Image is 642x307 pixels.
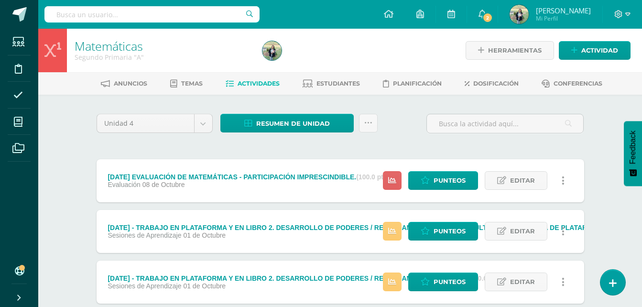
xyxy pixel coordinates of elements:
span: Conferencias [554,80,602,87]
input: Busca un usuario... [44,6,260,22]
img: 8cc08a1ddbd8fc3ff39d803d9af12710.png [510,5,529,24]
span: [PERSON_NAME] [536,6,591,15]
span: Unidad 4 [104,114,187,132]
span: Estudiantes [316,80,360,87]
span: Sesiones de Aprendizaje [108,282,181,290]
span: Punteos [434,222,466,240]
button: Feedback - Mostrar encuesta [624,121,642,186]
a: Temas [170,76,203,91]
span: 08 de Octubre [142,181,185,188]
a: Estudiantes [303,76,360,91]
span: Resumen de unidad [256,115,330,132]
h1: Matemáticas [75,39,251,53]
span: Dosificación [473,80,519,87]
span: Editar [510,222,535,240]
a: Punteos [408,273,478,291]
strong: (100.0 pts) [356,173,389,181]
span: Planificación [393,80,442,87]
a: Dosificación [465,76,519,91]
a: Unidad 4 [97,114,212,132]
a: Matemáticas [75,38,143,54]
span: Herramientas [488,42,542,59]
span: 01 de Octubre [183,282,226,290]
div: Segundo Primaria 'A' [75,53,251,62]
a: Actividades [226,76,280,91]
span: Feedback [629,131,637,164]
input: Busca la actividad aquí... [427,114,583,133]
span: Sesiones de Aprendizaje [108,231,181,239]
a: Resumen de unidad [220,114,354,132]
span: Actividades [238,80,280,87]
span: Editar [510,273,535,291]
span: Actividad [581,42,618,59]
span: Evaluación [108,181,141,188]
a: Conferencias [542,76,602,91]
span: 2 [482,12,493,23]
span: Punteos [434,172,466,189]
span: 01 de Octubre [183,231,226,239]
span: Editar [510,172,535,189]
a: Planificación [383,76,442,91]
span: Anuncios [114,80,147,87]
span: Temas [181,80,203,87]
div: [DATE] - TRABAJO EN PLATAFORMA Y EN LIBRO 2. DESARROLLO DE PODERES / REFORZAMIENTO Y REPASO [108,274,501,282]
a: Punteos [408,171,478,190]
a: Anuncios [101,76,147,91]
a: Actividad [559,41,631,60]
img: 8cc08a1ddbd8fc3ff39d803d9af12710.png [262,41,282,60]
span: Mi Perfil [536,14,591,22]
a: Herramientas [466,41,554,60]
div: [DATE] EVALUACIÓN DE MATEMÁTICAS - PARTICIPACIÓN IMPRESCINDIBLE. [108,173,389,181]
span: Punteos [434,273,466,291]
a: Punteos [408,222,478,241]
